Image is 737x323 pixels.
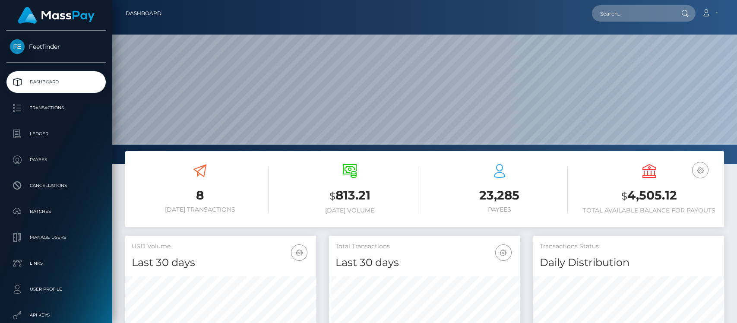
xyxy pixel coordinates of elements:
[621,190,627,202] small: $
[335,255,513,270] h4: Last 30 days
[282,187,418,205] h3: 813.21
[6,279,106,300] a: User Profile
[6,71,106,93] a: Dashboard
[540,242,718,251] h5: Transactions Status
[132,242,310,251] h5: USD Volume
[431,206,568,213] h6: Payees
[6,149,106,171] a: Payees
[10,179,102,192] p: Cancellations
[132,187,269,204] h3: 8
[6,97,106,119] a: Transactions
[10,76,102,89] p: Dashboard
[329,190,335,202] small: $
[10,101,102,114] p: Transactions
[126,4,161,22] a: Dashboard
[335,242,513,251] h5: Total Transactions
[10,127,102,140] p: Ledger
[10,39,25,54] img: Feetfinder
[581,207,718,214] h6: Total Available Balance for Payouts
[132,255,310,270] h4: Last 30 days
[6,123,106,145] a: Ledger
[6,227,106,248] a: Manage Users
[10,205,102,218] p: Batches
[10,257,102,270] p: Links
[540,255,718,270] h4: Daily Distribution
[18,7,95,24] img: MassPay Logo
[282,207,418,214] h6: [DATE] Volume
[6,175,106,196] a: Cancellations
[10,283,102,296] p: User Profile
[6,253,106,274] a: Links
[581,187,718,205] h3: 4,505.12
[592,5,673,22] input: Search...
[10,309,102,322] p: API Keys
[132,206,269,213] h6: [DATE] Transactions
[10,153,102,166] p: Payees
[431,187,568,204] h3: 23,285
[6,201,106,222] a: Batches
[6,43,106,51] span: Feetfinder
[10,231,102,244] p: Manage Users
